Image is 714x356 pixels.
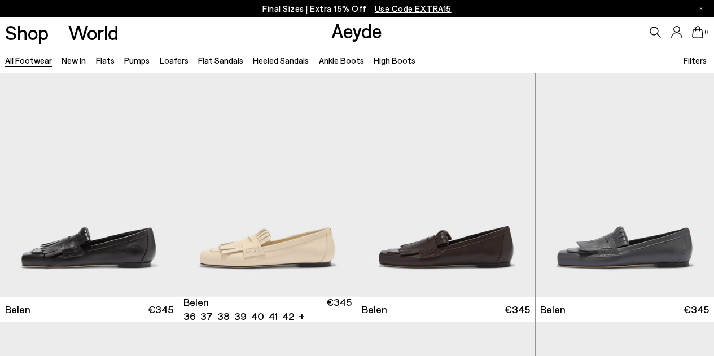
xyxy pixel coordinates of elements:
span: Belen [362,302,387,317]
span: Filters [684,55,707,65]
span: Belen [183,295,209,309]
a: Flat Sandals [198,55,243,65]
li: 42 [282,309,294,323]
div: 1 / 6 [178,73,357,297]
span: €345 [148,302,173,317]
ul: variant [183,309,291,323]
li: 39 [234,309,247,323]
a: World [68,23,119,42]
span: Belen [5,302,30,317]
a: Next slide Previous slide [178,73,356,297]
span: €345 [326,295,352,323]
li: 36 [183,309,196,323]
span: €345 [684,302,709,317]
a: 0 [692,26,703,38]
a: Loafers [160,55,189,65]
a: High Boots [374,55,415,65]
a: Belen €345 [536,297,714,322]
a: Aeyde [331,19,382,42]
img: Belen Tassel Loafers [536,73,714,297]
span: Belen [540,302,566,317]
img: Belen Tassel Loafers [357,73,535,297]
a: Flats [96,55,115,65]
span: Navigate to /collections/ss25-final-sizes [375,3,452,14]
a: Ankle Boots [319,55,364,65]
p: Final Sizes | Extra 15% Off [262,2,452,16]
span: €345 [505,302,530,317]
a: Belen 36 37 38 39 40 41 42 + €345 [178,297,356,322]
li: 37 [200,309,213,323]
img: Belen Tassel Loafers [178,73,357,297]
span: 0 [703,29,709,36]
a: Heeled Sandals [253,55,309,65]
a: Belen €345 [357,297,535,322]
a: Shop [5,23,49,42]
a: Pumps [124,55,150,65]
a: New In [62,55,86,65]
li: + [299,308,305,323]
a: All Footwear [5,55,52,65]
li: 41 [269,309,278,323]
li: 38 [217,309,230,323]
li: 40 [251,309,264,323]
